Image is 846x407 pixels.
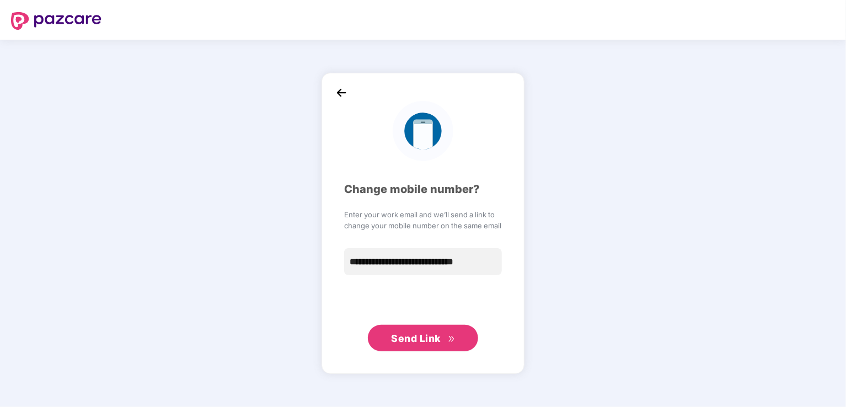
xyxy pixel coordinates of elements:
span: Send Link [391,333,441,344]
img: logo [11,12,101,30]
span: change your mobile number on the same email [344,220,502,231]
button: Send Linkdouble-right [368,325,478,351]
img: back_icon [333,84,350,101]
div: Change mobile number? [344,181,502,198]
span: Enter your work email and we’ll send a link to [344,209,502,220]
span: double-right [448,335,455,342]
img: logo [393,101,453,161]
